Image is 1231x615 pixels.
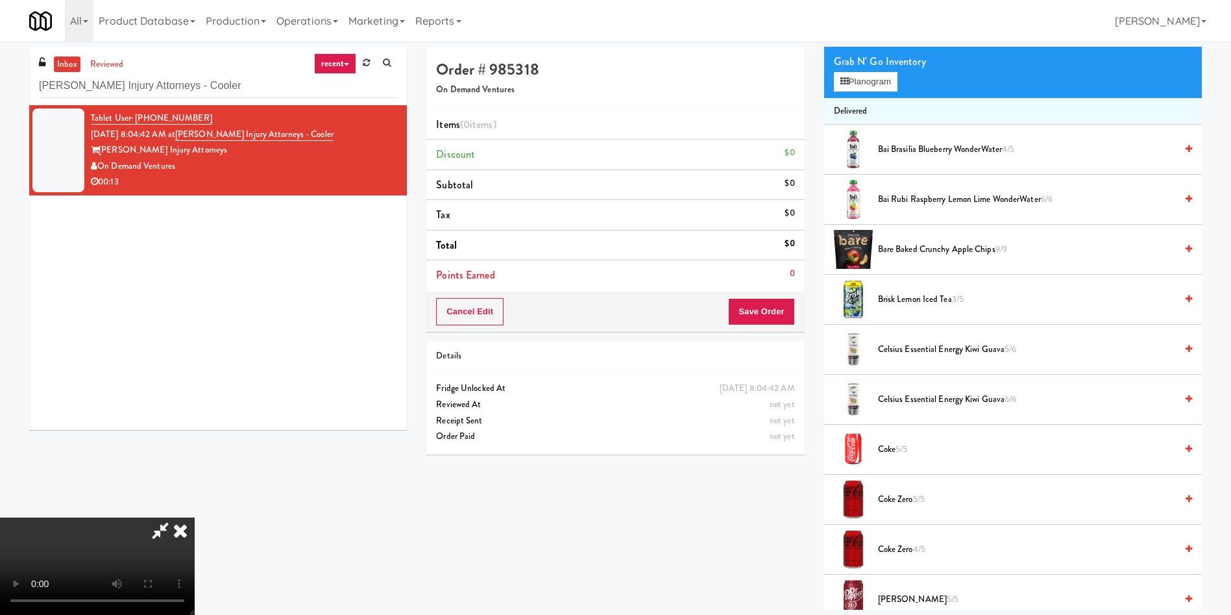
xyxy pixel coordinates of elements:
span: 4/5 [1002,143,1014,155]
div: 0 [790,266,795,282]
div: Celsius Essential Energy Kiwi Guava6/6 [873,392,1192,408]
div: Bai Rubi Raspberry Lemon Lime WonderWater6/6 [873,192,1192,208]
span: Brisk Lemon Iced Tea [878,292,1176,308]
div: 00:13 [91,174,397,190]
div: Brisk Lemon Iced Tea3/5 [873,292,1192,308]
span: [DATE] 8:04:42 AM at [91,128,175,140]
div: [DATE] 8:04:42 AM [720,381,795,397]
span: (0 ) [460,117,496,132]
div: Bare Baked Crunchy Apple Chips9/9 [873,242,1192,258]
div: Details [436,348,794,364]
li: Tablet User· [PHONE_NUMBER][DATE] 8:04:42 AM at[PERSON_NAME] Injury Attorneys - Cooler[PERSON_NAM... [29,105,407,195]
div: Coke Zero5/5 [873,492,1192,508]
ng-pluralize: items [470,117,493,132]
div: On Demand Ventures [91,158,397,175]
span: Celsius Essential Energy Kiwi Guava [878,342,1176,358]
button: Planogram [834,72,897,92]
div: $0 [785,205,794,221]
span: Total [436,238,457,253]
input: Search vision orders [39,74,397,98]
div: Receipt Sent [436,413,794,429]
span: Tax [436,207,450,222]
span: Coke [878,442,1176,458]
button: Cancel Edit [436,298,504,325]
li: Delivered [824,98,1202,125]
div: Celsius Essential Energy Kiwi Guava5/6 [873,342,1192,358]
a: [PERSON_NAME] Injury Attorneys - Cooler [175,128,334,141]
a: Tablet User· [PHONE_NUMBER] [91,112,212,125]
div: Coke Zero4/5 [873,542,1192,558]
span: Discount [436,147,475,162]
span: 5/5 [947,593,958,605]
div: [PERSON_NAME]5/5 [873,592,1192,608]
h5: On Demand Ventures [436,85,794,95]
span: 6/6 [1005,393,1016,405]
div: Bai Brasilia Blueberry WonderWater4/5 [873,142,1192,158]
div: $0 [785,145,794,161]
span: 4/5 [913,543,925,555]
img: Micromart [29,10,52,32]
div: Order Paid [436,429,794,445]
a: reviewed [87,56,127,73]
div: $0 [785,175,794,192]
span: Coke Zero [878,492,1176,508]
a: recent [314,53,357,74]
span: 9/9 [995,243,1007,255]
div: Coke5/5 [873,442,1192,458]
span: 5/5 [913,493,925,505]
span: Items [436,117,496,132]
span: [PERSON_NAME] [878,592,1176,608]
div: Fridge Unlocked At [436,381,794,397]
div: [PERSON_NAME] Injury Attorneys [91,142,397,158]
span: Coke Zero [878,542,1176,558]
span: not yet [770,398,795,410]
div: $0 [785,236,794,252]
span: · [PHONE_NUMBER] [131,112,212,124]
span: Bai Rubi Raspberry Lemon Lime WonderWater [878,192,1176,208]
span: 5/5 [896,443,907,455]
div: Reviewed At [436,397,794,413]
div: Grab N' Go Inventory [834,52,1192,71]
span: Bare Baked Crunchy Apple Chips [878,242,1176,258]
span: 5/6 [1005,343,1016,355]
span: 3/5 [952,293,964,305]
span: not yet [770,430,795,442]
button: Save Order [728,298,794,325]
span: 6/6 [1041,193,1053,205]
span: Subtotal [436,177,473,192]
span: not yet [770,414,795,427]
h4: Order # 985318 [436,61,794,78]
a: inbox [54,56,80,73]
span: Points Earned [436,268,494,282]
span: Bai Brasilia Blueberry WonderWater [878,142,1176,158]
span: Celsius Essential Energy Kiwi Guava [878,392,1176,408]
